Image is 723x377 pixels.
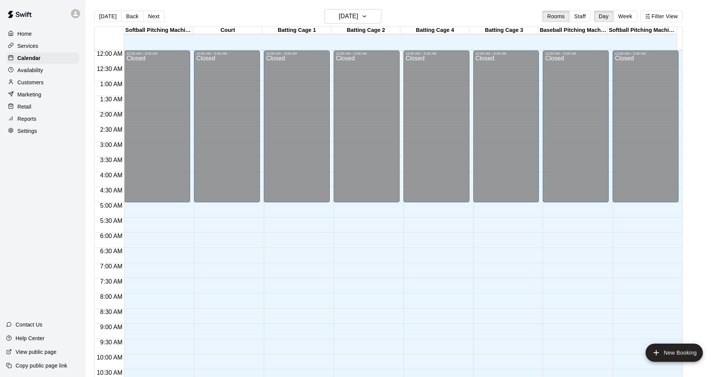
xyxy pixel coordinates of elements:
[98,339,124,345] span: 9:30 AM
[545,52,606,55] div: 12:00 AM – 5:00 AM
[98,293,124,300] span: 8:00 AM
[98,309,124,315] span: 8:30 AM
[339,11,358,22] h6: [DATE]
[543,50,609,202] div: 12:00 AM – 5:00 AM: Closed
[331,27,400,34] div: Batting Cage 2
[98,202,124,209] span: 5:00 AM
[6,52,79,64] a: Calendar
[98,248,124,254] span: 6:30 AM
[17,54,41,62] p: Calendar
[17,66,43,74] p: Availability
[17,79,44,86] p: Customers
[98,142,124,148] span: 3:00 AM
[17,30,32,38] p: Home
[16,362,67,369] p: Copy public page link
[6,77,79,88] a: Customers
[126,55,188,205] div: Closed
[143,11,164,22] button: Next
[542,11,570,22] button: Rooms
[17,91,41,98] p: Marketing
[95,50,124,57] span: 12:00 AM
[594,11,614,22] button: Day
[406,52,467,55] div: 12:00 AM – 5:00 AM
[569,11,591,22] button: Staff
[264,50,330,202] div: 12:00 AM – 5:00 AM: Closed
[196,55,258,205] div: Closed
[545,55,606,205] div: Closed
[17,103,32,110] p: Retail
[193,27,262,34] div: Court
[539,27,608,34] div: Baseball Pitching Machine
[98,111,124,118] span: 2:00 AM
[406,55,467,205] div: Closed
[469,27,539,34] div: Batting Cage 3
[98,218,124,224] span: 5:30 AM
[95,369,124,376] span: 10:30 AM
[98,278,124,285] span: 7:30 AM
[336,52,397,55] div: 12:00 AM – 5:00 AM
[121,11,143,22] button: Back
[400,27,469,34] div: Batting Cage 4
[98,172,124,178] span: 4:00 AM
[6,40,79,52] a: Services
[95,354,124,361] span: 10:00 AM
[126,52,188,55] div: 12:00 AM – 5:00 AM
[98,233,124,239] span: 6:00 AM
[17,42,38,50] p: Services
[473,50,539,202] div: 12:00 AM – 5:00 AM: Closed
[266,52,328,55] div: 12:00 AM – 5:00 AM
[98,263,124,270] span: 7:00 AM
[613,50,679,202] div: 12:00 AM – 5:00 AM: Closed
[98,324,124,330] span: 9:00 AM
[16,321,43,328] p: Contact Us
[194,50,260,202] div: 12:00 AM – 5:00 AM: Closed
[98,126,124,133] span: 2:30 AM
[403,50,469,202] div: 12:00 AM – 5:00 AM: Closed
[124,50,190,202] div: 12:00 AM – 5:00 AM: Closed
[98,187,124,194] span: 4:30 AM
[646,344,703,362] button: add
[98,157,124,163] span: 3:30 AM
[262,27,331,34] div: Batting Cage 1
[16,348,57,356] p: View public page
[608,27,677,34] div: Softball Pitching Machine 2
[324,9,381,24] button: [DATE]
[94,11,121,22] button: [DATE]
[6,65,79,76] a: Availability
[6,113,79,125] a: Reports
[124,27,193,34] div: Softball Pitching Machine 1
[640,11,683,22] button: Filter View
[17,115,36,123] p: Reports
[476,52,537,55] div: 12:00 AM – 5:00 AM
[334,50,400,202] div: 12:00 AM – 5:00 AM: Closed
[17,127,37,135] p: Settings
[95,66,124,72] span: 12:30 AM
[98,81,124,87] span: 1:00 AM
[98,96,124,103] span: 1:30 AM
[6,101,79,112] a: Retail
[6,28,79,39] a: Home
[6,89,79,100] a: Marketing
[336,55,397,205] div: Closed
[476,55,537,205] div: Closed
[615,52,676,55] div: 12:00 AM – 5:00 AM
[196,52,258,55] div: 12:00 AM – 5:00 AM
[615,55,676,205] div: Closed
[613,11,637,22] button: Week
[6,125,79,137] a: Settings
[266,55,328,205] div: Closed
[16,334,44,342] p: Help Center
